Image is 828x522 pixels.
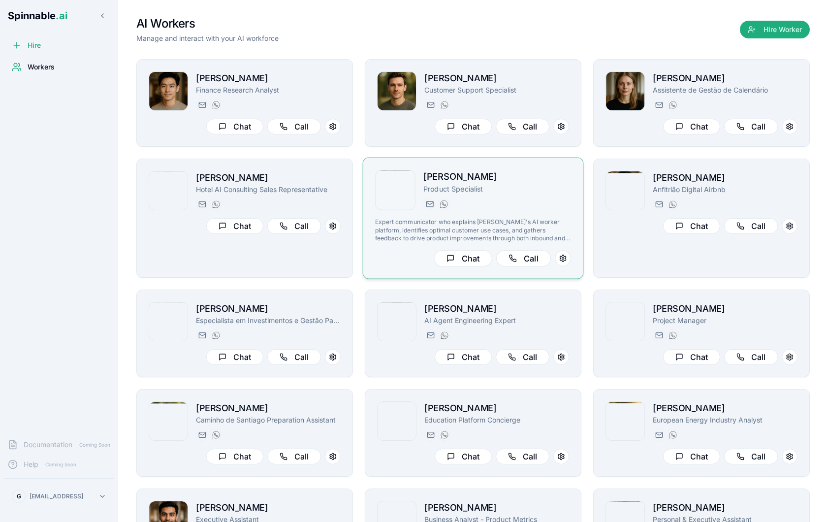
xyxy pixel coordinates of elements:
p: Product Specialist [423,184,571,194]
p: Project Manager [653,316,797,326]
button: WhatsApp [210,198,222,210]
img: Paul Santos [149,302,188,341]
button: Chat [206,218,263,234]
h2: [PERSON_NAME] [424,401,569,415]
img: WhatsApp [441,431,448,439]
button: Send email to daniela.anderson@getspinnable.ai [653,429,665,441]
p: Assistente de Gestão de Calendário [653,85,797,95]
span: Spinnable [8,10,67,22]
button: Send email to manuel.mehta@getspinnable.ai [424,329,436,341]
h2: [PERSON_NAME] [424,302,569,316]
img: Amelia Green [376,170,415,210]
button: Call [496,349,549,365]
p: AI Agent Engineering Expert [424,316,569,326]
button: WhatsApp [438,99,450,111]
button: Call [267,119,321,134]
button: Send email to owen.leroy@getspinnable.ai [424,99,436,111]
h2: [PERSON_NAME] [196,302,341,316]
button: WhatsApp [438,329,450,341]
button: Call [267,449,321,464]
h2: [PERSON_NAME] [653,401,797,415]
button: Call [267,349,321,365]
button: Send email to gloria.simon@getspinnable.ai [196,429,208,441]
button: Send email to brian.robinson@getspinnable.ai [653,329,665,341]
h2: [PERSON_NAME] [653,501,797,515]
button: Send email to joao.vai@getspinnable.ai [653,198,665,210]
p: Education Platform Concierge [424,415,569,425]
button: WhatsApp [667,99,678,111]
button: Send email to rita.mansoor@getspinnable.ai [196,198,208,210]
button: Send email to amelia.green@getspinnable.ai [423,198,435,210]
p: Expert communicator who explains [PERSON_NAME]'s AI worker platform, identifies optimal customer ... [375,218,571,242]
button: Send email to michael.taufa@getspinnable.ai [424,429,436,441]
p: Caminho de Santiago Preparation Assistant [196,415,341,425]
p: [EMAIL_ADDRESS] [30,492,83,500]
button: WhatsApp [438,198,449,210]
span: G [17,492,21,500]
img: Daniela Anderson [606,402,644,440]
h2: [PERSON_NAME] [653,302,797,316]
button: Chat [663,449,720,464]
span: .ai [56,10,67,22]
img: Gloria Simon [149,402,188,440]
span: Help [24,459,38,469]
img: WhatsApp [441,331,448,339]
span: Hire [28,40,41,50]
button: Send email to scott.jung@getspinnable.ai [196,99,208,111]
img: WhatsApp [669,331,677,339]
button: WhatsApp [438,429,450,441]
button: Chat [206,349,263,365]
h2: [PERSON_NAME] [424,501,569,515]
img: WhatsApp [212,331,220,339]
button: Call [496,449,549,464]
button: Call [724,349,778,365]
button: Call [724,119,778,134]
p: Anfitrião Digital Airbnb [653,185,797,195]
button: WhatsApp [210,99,222,111]
img: WhatsApp [440,200,448,208]
img: Michael Taufa [378,402,416,440]
p: European Energy Industry Analyst [653,415,797,425]
img: Owen Leroy [378,72,416,110]
h2: [PERSON_NAME] [653,171,797,185]
img: Manuel Mehta [378,302,416,341]
img: Brian Robinson [606,302,644,341]
span: Documentation [24,440,72,450]
button: WhatsApp [210,329,222,341]
p: Finance Research Analyst [196,85,341,95]
h2: [PERSON_NAME] [196,501,341,515]
button: G[EMAIL_ADDRESS] [8,487,110,506]
h2: [PERSON_NAME] [196,401,341,415]
button: WhatsApp [667,429,678,441]
h2: [PERSON_NAME] [196,71,341,85]
button: Chat [435,449,492,464]
p: Especialista em Investimentos e Gestão Patrimonial [196,316,341,326]
button: Send email to paul.santos@getspinnable.ai [196,329,208,341]
button: Call [496,250,551,266]
span: Coming Soon [42,460,79,469]
button: Chat [663,119,720,134]
button: WhatsApp [210,429,222,441]
h1: AI Workers [136,16,279,32]
img: WhatsApp [212,101,220,109]
a: Hire Worker [740,26,810,35]
img: João Vai [606,171,644,210]
button: Chat [434,250,492,266]
span: Coming Soon [76,440,113,450]
img: Rita Mansoor [149,171,188,210]
p: Customer Support Specialist [424,85,569,95]
img: WhatsApp [212,200,220,208]
button: Send email to nina.omar@getspinnable.ai [653,99,665,111]
button: Chat [663,349,720,365]
h2: [PERSON_NAME] [653,71,797,85]
img: Nina Omar [606,72,644,110]
span: Workers [28,62,55,72]
p: Manage and interact with your AI workforce [136,33,279,43]
button: Call [724,218,778,234]
button: Chat [206,449,263,464]
button: Call [267,218,321,234]
h2: [PERSON_NAME] [423,170,571,184]
img: WhatsApp [669,101,677,109]
p: Hotel AI Consulting Sales Representative [196,185,341,195]
img: WhatsApp [441,101,448,109]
